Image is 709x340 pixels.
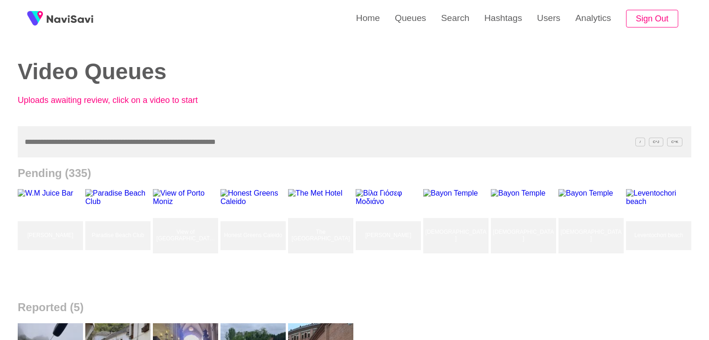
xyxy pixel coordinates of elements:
img: fireSpot [23,7,47,30]
a: [PERSON_NAME]W.M Juice Bar [18,189,85,282]
img: fireSpot [47,14,93,23]
a: View of [GEOGRAPHIC_DATA][PERSON_NAME]View of Porto Moniz [153,189,220,282]
p: Uploads awaiting review, click on a video to start [18,95,223,105]
span: / [635,137,645,146]
a: [DEMOGRAPHIC_DATA]Bayon Temple [423,189,491,282]
h2: Pending (335) [18,167,691,180]
a: Leventochori beachLeventochori beach [626,189,694,282]
button: Sign Out [626,10,678,28]
h2: Video Queues [18,60,340,84]
span: C^J [649,137,664,146]
a: Honest Greens CaleidoHonest Greens Caleido [220,189,288,282]
a: [DEMOGRAPHIC_DATA]Bayon Temple [558,189,626,282]
span: C^K [667,137,682,146]
a: [PERSON_NAME]Βίλα Γιόσεφ Μοδιάνο [356,189,423,282]
a: [DEMOGRAPHIC_DATA]Bayon Temple [491,189,558,282]
h2: Reported (5) [18,301,691,314]
a: The [GEOGRAPHIC_DATA]The Met Hotel [288,189,356,282]
a: Paradise Beach ClubParadise Beach Club [85,189,153,282]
